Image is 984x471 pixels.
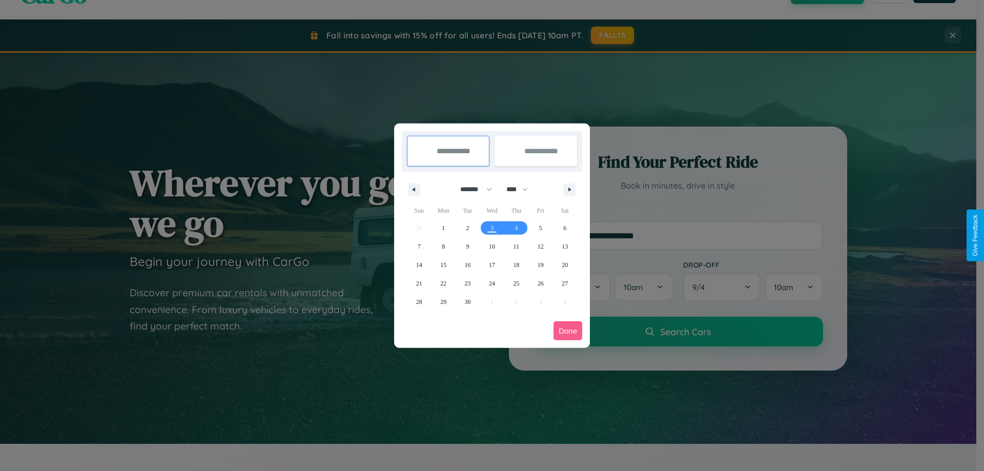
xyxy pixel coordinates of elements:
[480,219,504,237] button: 3
[480,237,504,256] button: 10
[456,219,480,237] button: 2
[528,256,552,274] button: 19
[528,274,552,293] button: 26
[538,256,544,274] span: 19
[416,293,422,311] span: 28
[480,202,504,219] span: Wed
[514,237,520,256] span: 11
[538,237,544,256] span: 12
[538,274,544,293] span: 26
[431,219,455,237] button: 1
[504,219,528,237] button: 4
[553,202,577,219] span: Sat
[480,274,504,293] button: 24
[480,256,504,274] button: 17
[456,256,480,274] button: 16
[504,237,528,256] button: 11
[515,219,518,237] span: 4
[466,237,469,256] span: 9
[465,256,471,274] span: 16
[407,256,431,274] button: 14
[972,215,979,256] div: Give Feedback
[504,256,528,274] button: 18
[562,256,568,274] span: 20
[407,274,431,293] button: 21
[563,219,566,237] span: 6
[553,321,582,340] button: Done
[504,274,528,293] button: 25
[440,256,446,274] span: 15
[431,256,455,274] button: 15
[489,256,495,274] span: 17
[431,293,455,311] button: 29
[553,274,577,293] button: 27
[431,237,455,256] button: 8
[539,219,542,237] span: 5
[465,293,471,311] span: 30
[431,202,455,219] span: Mon
[456,202,480,219] span: Tue
[418,237,421,256] span: 7
[562,237,568,256] span: 13
[466,219,469,237] span: 2
[553,237,577,256] button: 13
[528,237,552,256] button: 12
[407,293,431,311] button: 28
[513,274,519,293] span: 25
[456,237,480,256] button: 9
[442,237,445,256] span: 8
[440,274,446,293] span: 22
[489,274,495,293] span: 24
[553,256,577,274] button: 20
[489,237,495,256] span: 10
[407,202,431,219] span: Sun
[431,274,455,293] button: 22
[407,237,431,256] button: 7
[440,293,446,311] span: 29
[562,274,568,293] span: 27
[504,202,528,219] span: Thu
[490,219,494,237] span: 3
[416,256,422,274] span: 14
[442,219,445,237] span: 1
[553,219,577,237] button: 6
[456,293,480,311] button: 30
[528,202,552,219] span: Fri
[465,274,471,293] span: 23
[456,274,480,293] button: 23
[528,219,552,237] button: 5
[416,274,422,293] span: 21
[513,256,519,274] span: 18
